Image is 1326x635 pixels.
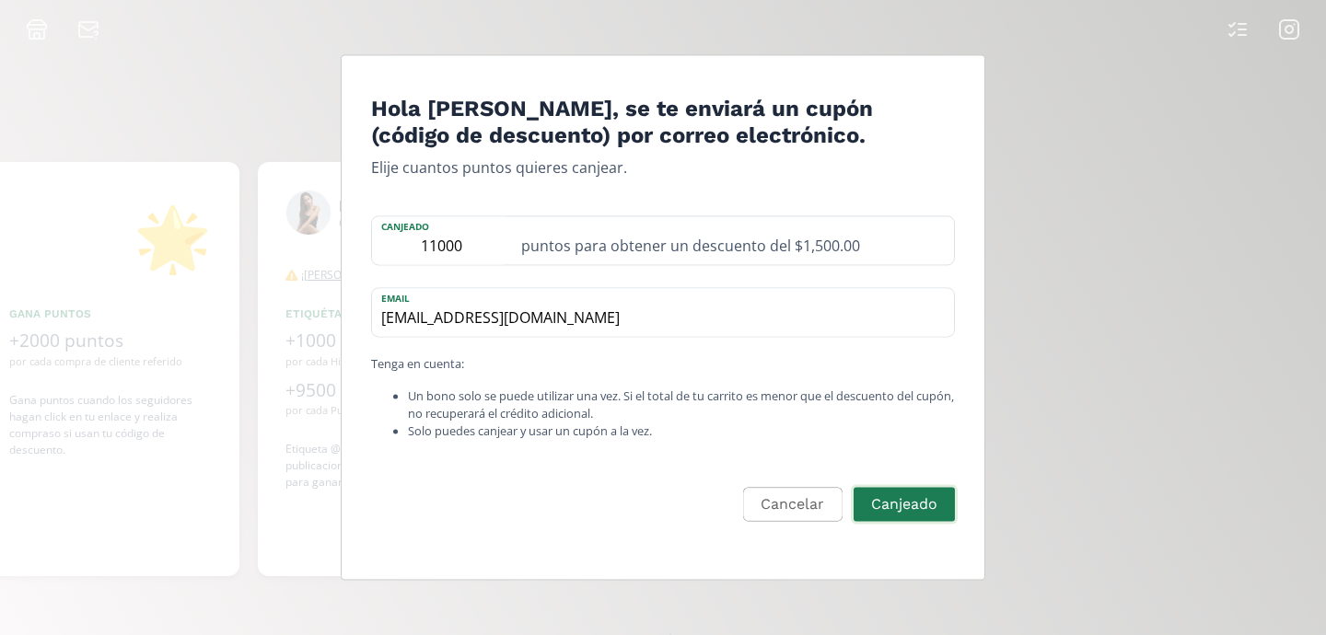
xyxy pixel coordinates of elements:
label: Canjeado [372,216,510,234]
button: Cancelar [743,488,842,522]
h4: Hola [PERSON_NAME], se te enviará un cupón (código de descuento) por correo electrónico. [371,96,955,149]
p: Tenga en cuenta: [371,355,955,373]
div: puntos para obtener un descuento del $1,500.00 [510,216,954,264]
label: email [372,288,936,306]
button: Canjeado [851,485,958,525]
li: Un bono solo se puede utilizar una vez. Si el total de tu carrito es menor que el descuento del c... [408,387,955,422]
p: Elije cuantos puntos quieres canjear. [371,156,955,179]
div: Edit Program [341,54,985,580]
li: Solo puedes canjear y usar un cupón a la vez. [408,423,955,441]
